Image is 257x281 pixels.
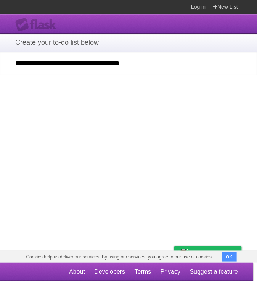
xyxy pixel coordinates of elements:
a: Developers [94,265,125,279]
span: Buy me a coffee [190,247,238,260]
span: Cookies help us deliver our services. By using our services, you agree to our use of cookies. [18,251,220,263]
h1: Create your to-do list below [15,37,242,48]
img: Buy me a coffee [178,247,188,260]
button: OK [222,252,237,262]
a: About [69,265,85,279]
a: Terms [135,265,151,279]
a: Suggest a feature [190,265,238,279]
a: Buy me a coffee [174,246,242,260]
a: Privacy [161,265,180,279]
div: Flask [15,18,61,32]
